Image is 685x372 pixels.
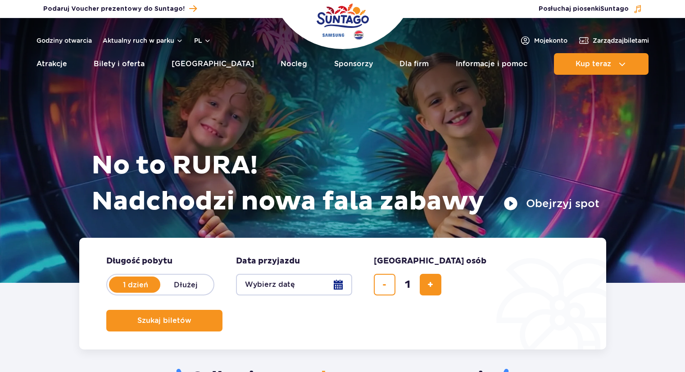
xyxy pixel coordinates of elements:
[106,310,222,331] button: Szukaj biletów
[539,5,642,14] button: Posłuchaj piosenkiSuntago
[593,36,649,45] span: Zarządzaj biletami
[420,274,441,295] button: dodaj bilet
[539,5,629,14] span: Posłuchaj piosenki
[281,53,307,75] a: Nocleg
[91,148,599,220] h1: No to RURA! Nadchodzi nowa fala zabawy
[374,274,395,295] button: usuń bilet
[106,256,172,267] span: Długość pobytu
[534,36,567,45] span: Moje konto
[236,274,352,295] button: Wybierz datę
[36,53,67,75] a: Atrakcje
[600,6,629,12] span: Suntago
[374,256,486,267] span: [GEOGRAPHIC_DATA] osób
[554,53,649,75] button: Kup teraz
[236,256,300,267] span: Data przyjazdu
[520,35,567,46] a: Mojekonto
[576,60,611,68] span: Kup teraz
[43,5,185,14] span: Podaruj Voucher prezentowy do Suntago!
[172,53,254,75] a: [GEOGRAPHIC_DATA]
[397,274,418,295] input: liczba biletów
[94,53,145,75] a: Bilety i oferta
[504,196,599,211] button: Obejrzyj spot
[137,317,191,325] span: Szukaj biletów
[194,36,211,45] button: pl
[578,35,649,46] a: Zarządzajbiletami
[79,238,606,349] form: Planowanie wizyty w Park of Poland
[399,53,429,75] a: Dla firm
[110,275,161,294] label: 1 dzień
[456,53,527,75] a: Informacje i pomoc
[103,37,183,44] button: Aktualny ruch w parku
[160,275,212,294] label: Dłużej
[43,3,197,15] a: Podaruj Voucher prezentowy do Suntago!
[36,36,92,45] a: Godziny otwarcia
[334,53,373,75] a: Sponsorzy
